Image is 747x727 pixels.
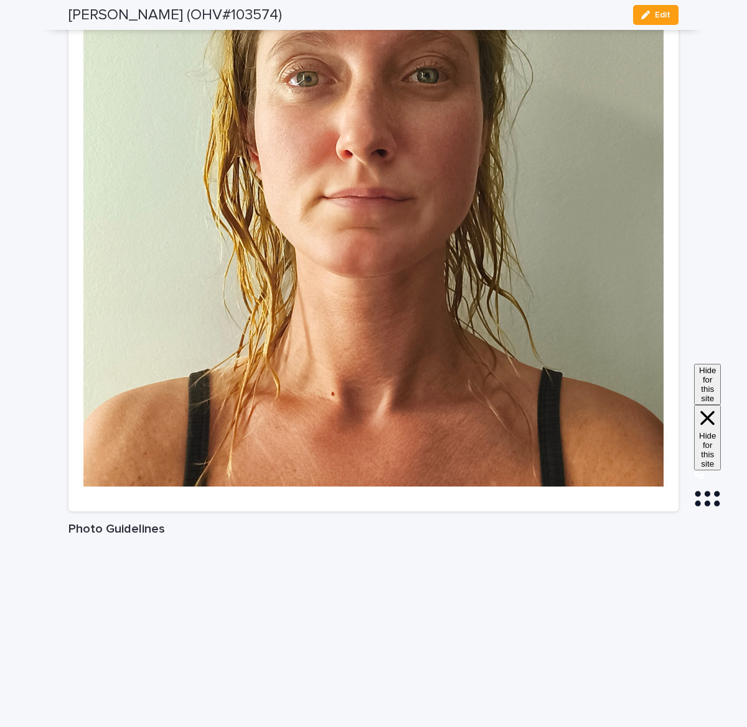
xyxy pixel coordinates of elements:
[68,6,282,24] h2: [PERSON_NAME] (OHV#103574)
[633,5,679,25] button: Edit
[68,521,679,536] h1: Photo Guidelines
[655,11,670,19] span: Edit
